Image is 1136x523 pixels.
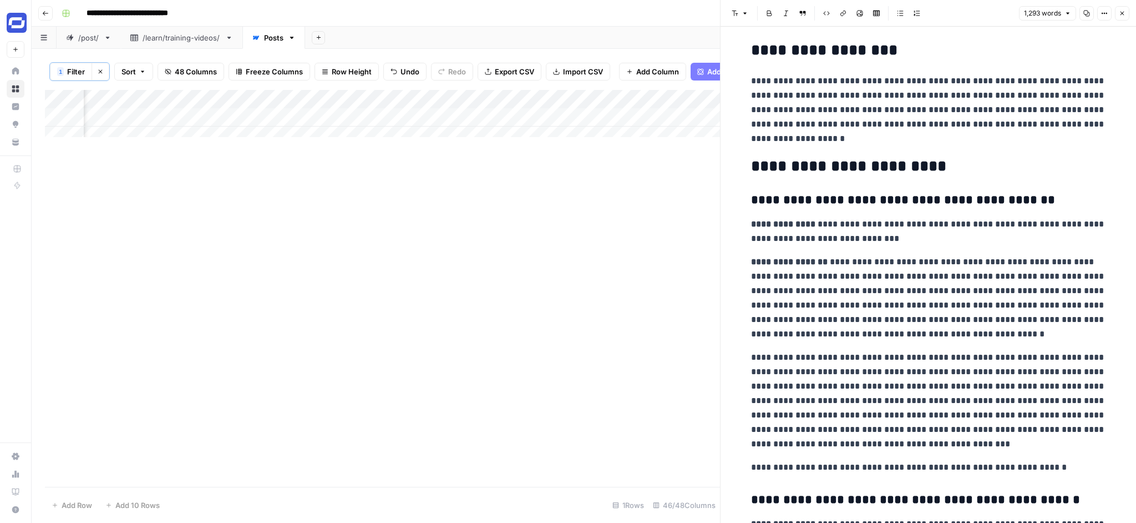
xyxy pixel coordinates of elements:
a: Home [7,62,24,80]
span: Freeze Columns [246,66,303,77]
button: 1,293 words [1019,6,1076,21]
span: Add Power Agent [707,66,768,77]
a: /learn/training-videos/ [121,27,242,49]
div: /post/ [78,32,99,43]
div: Posts [264,32,283,43]
span: 1,293 words [1024,8,1061,18]
span: Redo [448,66,466,77]
span: Export CSV [495,66,534,77]
span: Sort [121,66,136,77]
button: Freeze Columns [229,63,310,81]
img: Synthesia Logo [7,13,27,33]
span: 48 Columns [175,66,217,77]
a: Your Data [7,133,24,151]
a: Insights [7,98,24,115]
button: Workspace: Synthesia [7,9,24,37]
button: Sort [114,63,153,81]
button: Redo [431,63,473,81]
span: Filter [67,66,85,77]
span: Row Height [332,66,372,77]
div: 46/48 Columns [648,496,720,514]
span: Add Column [636,66,679,77]
button: Export CSV [478,63,541,81]
button: Add 10 Rows [99,496,166,514]
span: Add Row [62,500,92,511]
div: 1 [57,67,64,76]
button: 48 Columns [158,63,224,81]
button: Row Height [315,63,379,81]
a: Usage [7,465,24,483]
a: /post/ [57,27,121,49]
div: /learn/training-videos/ [143,32,221,43]
span: Add 10 Rows [115,500,160,511]
button: Add Row [45,496,99,514]
div: 1 Rows [608,496,648,514]
button: Import CSV [546,63,610,81]
a: Posts [242,27,305,49]
button: 1Filter [50,63,92,81]
span: Import CSV [563,66,603,77]
a: Settings [7,447,24,465]
span: Undo [400,66,419,77]
button: Add Column [619,63,686,81]
a: Learning Hub [7,483,24,501]
a: Opportunities [7,115,24,133]
span: 1 [59,67,62,76]
button: Help + Support [7,501,24,519]
a: Browse [7,80,24,98]
button: Undo [383,63,427,81]
button: Add Power Agent [691,63,774,81]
